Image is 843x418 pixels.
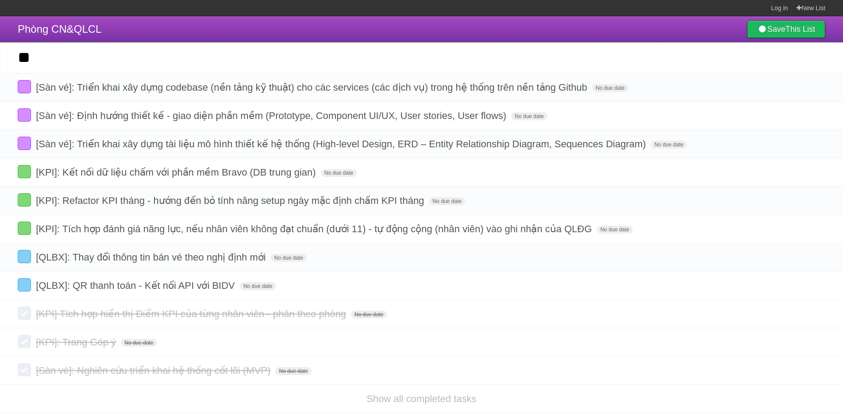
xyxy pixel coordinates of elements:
[785,25,815,34] b: This List
[36,223,594,234] span: [KPI]: Tích hợp đánh giá năng lực, nếu nhân viên không đạt chuẩn (dưới 11) - tự động cộng (nhân v...
[36,280,237,291] span: [QLBX]: QR thanh toán - Kết nối API với BIDV
[36,82,589,93] span: [Sàn vé]: Triển khai xây dựng codebase (nền tảng kỹ thuật) cho các services (các dịch vụ) trong h...
[18,137,31,150] label: Done
[18,108,31,122] label: Done
[18,250,31,263] label: Done
[121,339,157,347] span: No due date
[36,167,318,178] span: [KPI]: Kết nối dữ liệu chấm với phần mềm Bravo (DB trung gian)
[18,165,31,178] label: Done
[651,141,687,149] span: No due date
[18,23,101,35] span: Phòng CN&QLCL
[271,254,307,262] span: No due date
[18,222,31,235] label: Done
[18,363,31,376] label: Done
[36,195,426,206] span: [KPI]: Refactor KPI tháng - hướng đến bỏ tính năng setup ngày mặc định chấm KPI tháng
[275,367,311,375] span: No due date
[366,393,476,404] a: Show all completed tasks
[18,307,31,320] label: Done
[321,169,357,177] span: No due date
[597,226,633,234] span: No due date
[351,311,387,318] span: No due date
[18,80,31,93] label: Done
[36,252,268,263] span: [QLBX]: Thay đổi thông tin bán vé theo nghị định mới
[511,112,547,120] span: No due date
[240,282,276,290] span: No due date
[18,335,31,348] label: Done
[429,197,465,205] span: No due date
[36,365,273,376] span: [Sàn vé]: Nghiên cứu triển khai hệ thống cốt lõi (MVP)
[36,337,118,348] span: [KPI]: Trang Góp ý
[36,138,648,150] span: [Sàn vé]: Triển khai xây dựng tài liệu mô hình thiết kế hệ thống (High-level Design, ERD – Entity...
[18,278,31,291] label: Done
[592,84,628,92] span: No due date
[36,308,348,319] span: [KPI] Tích hợp hiển thị Điểm KPI của từng nhân viên - phân theo phòng
[747,20,825,38] a: SaveThis List
[36,110,508,121] span: [Sàn vé]: Định hướng thiết kế - giao diện phần mềm (Prototype, Component UI/UX, User stories, Use...
[18,193,31,207] label: Done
